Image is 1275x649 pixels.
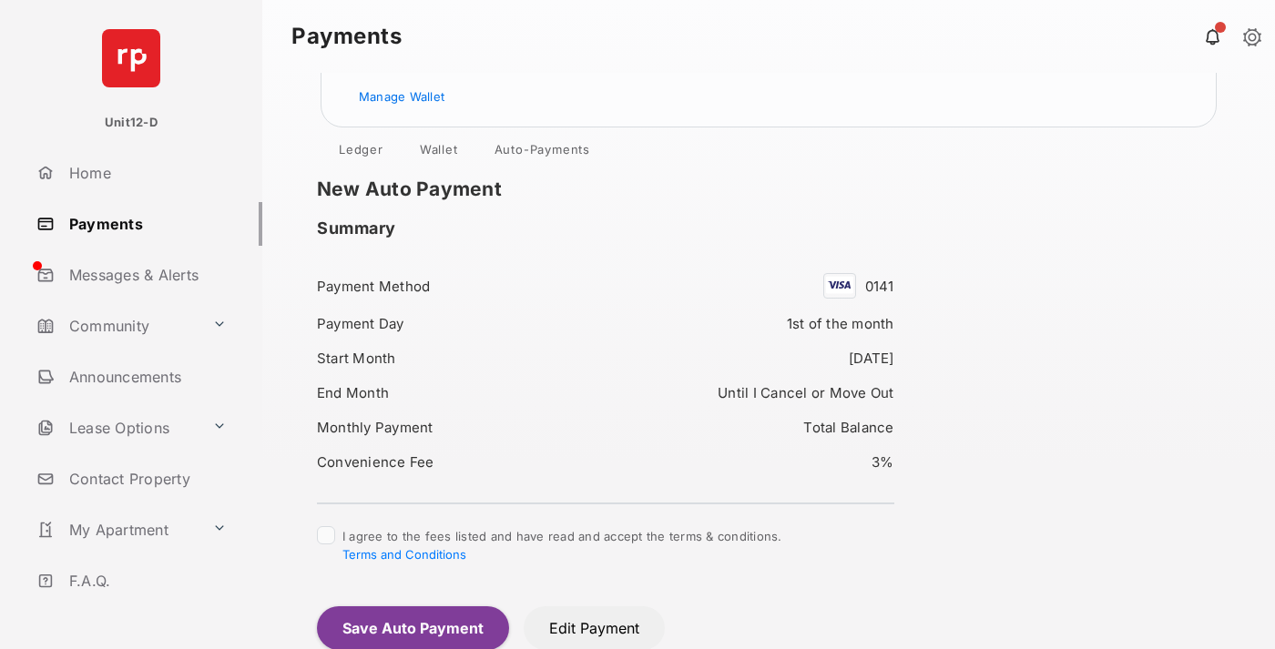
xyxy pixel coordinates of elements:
[29,508,205,552] a: My Apartment
[803,419,893,436] span: Total Balance
[29,202,262,246] a: Payments
[342,529,782,562] span: I agree to the fees listed and have read and accept the terms & conditions.
[865,278,894,295] span: 0141
[29,457,262,501] a: Contact Property
[102,29,160,87] img: svg+xml;base64,PHN2ZyB4bWxucz0iaHR0cDovL3d3dy53My5vcmcvMjAwMC9zdmciIHdpZHRoPSI2NCIgaGVpZ2h0PSI2NC...
[317,450,594,474] div: Convenience Fee
[317,178,922,200] h1: New Auto Payment
[317,346,594,370] div: Start Month
[317,380,594,405] div: End Month
[718,384,893,401] span: Until I Cancel or Move Out
[29,559,262,603] a: F.A.Q.
[359,89,444,104] a: Manage Wallet
[29,355,262,399] a: Announcements
[29,253,262,297] a: Messages & Alerts
[317,311,594,336] div: Payment Day
[317,274,594,299] div: Payment Method
[105,114,158,132] p: Unit12-D
[317,415,594,440] div: Monthly Payment
[291,25,402,47] strong: Payments
[29,304,205,348] a: Community
[342,547,466,562] button: I agree to the fees listed and have read and accept the terms & conditions.
[787,315,894,332] span: 1st of the month
[849,350,894,367] span: [DATE]
[405,142,473,164] a: Wallet
[617,450,893,474] div: 3%
[480,142,605,164] a: Auto-Payments
[324,142,398,164] a: Ledger
[29,151,262,195] a: Home
[29,406,205,450] a: Lease Options
[317,218,396,238] h2: Summary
